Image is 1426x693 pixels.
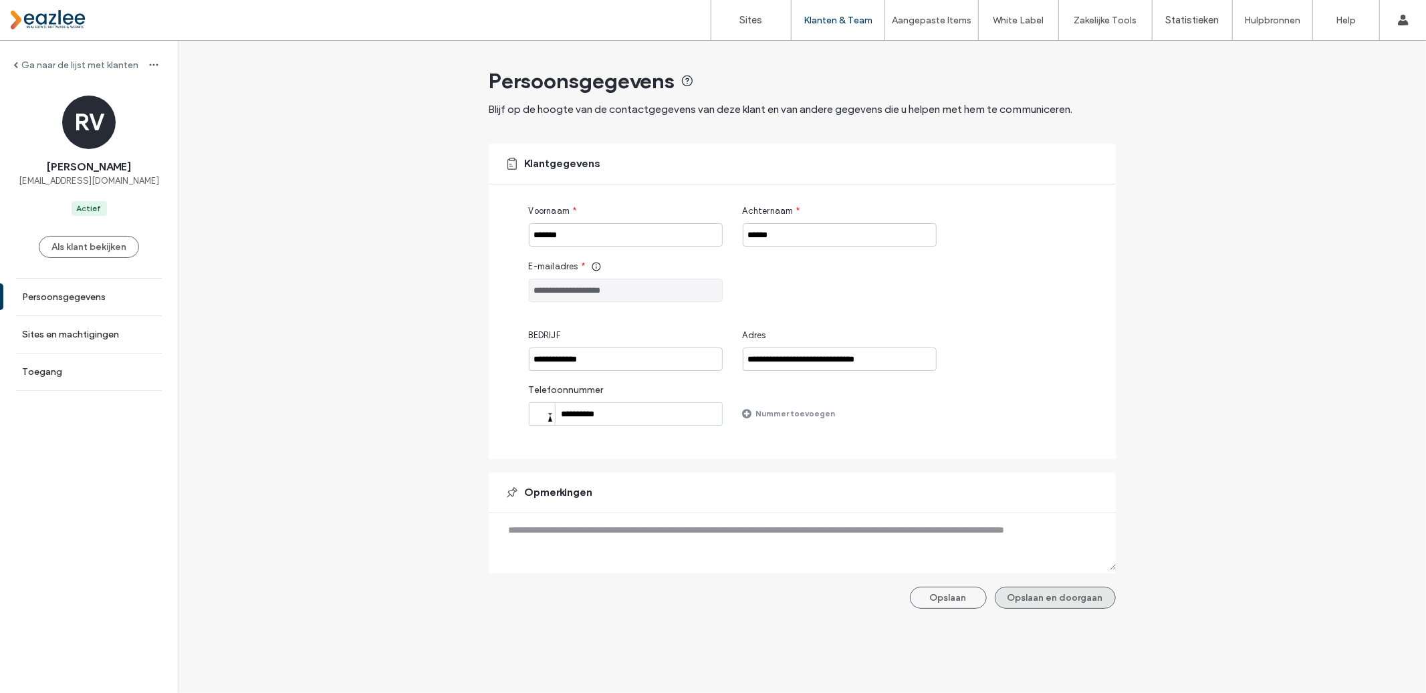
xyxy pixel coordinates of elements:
label: Statistieken [1166,14,1219,26]
label: White Label [993,15,1044,26]
input: Achternaam [743,223,937,247]
label: Sites [740,14,763,26]
label: Toegang [22,366,62,378]
button: Opslaan [910,587,987,609]
span: BEDRIJF [529,329,561,342]
label: Aangepaste Items [892,15,971,26]
label: Ga naar de lijst met klanten [21,59,138,71]
span: Achternaam [743,204,794,218]
input: Adres [743,348,937,371]
label: Klanten & Team [804,15,872,26]
label: Telefoonnummer [529,384,723,402]
label: Persoonsgegevens [22,291,106,303]
label: Hulpbronnen [1245,15,1301,26]
div: RV [62,96,116,149]
label: Help [1336,15,1356,26]
span: Blijf op de hoogte van de contactgegevens van deze klant en van andere gegevens die u helpen met ... [489,103,1073,116]
span: Adres [743,329,766,342]
input: Voornaam [529,223,723,247]
button: Opslaan en doorgaan [995,587,1116,609]
button: Als klant bekijken [39,236,139,258]
span: Help [31,9,58,21]
input: BEDRIJF [529,348,723,371]
span: [EMAIL_ADDRESS][DOMAIN_NAME] [19,174,159,188]
label: Sites en machtigingen [22,329,119,340]
span: [PERSON_NAME] [47,160,131,174]
label: Zakelijke Tools [1074,15,1137,26]
span: Persoonsgegevens [489,67,675,94]
input: E-mailadres [529,279,723,302]
span: Klantgegevens [525,156,601,171]
span: Opmerkingen [525,485,593,500]
span: E-mailadres [529,260,578,273]
label: Nummer toevoegen [756,402,836,425]
div: Actief [77,202,102,215]
span: Voornaam [529,204,570,218]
